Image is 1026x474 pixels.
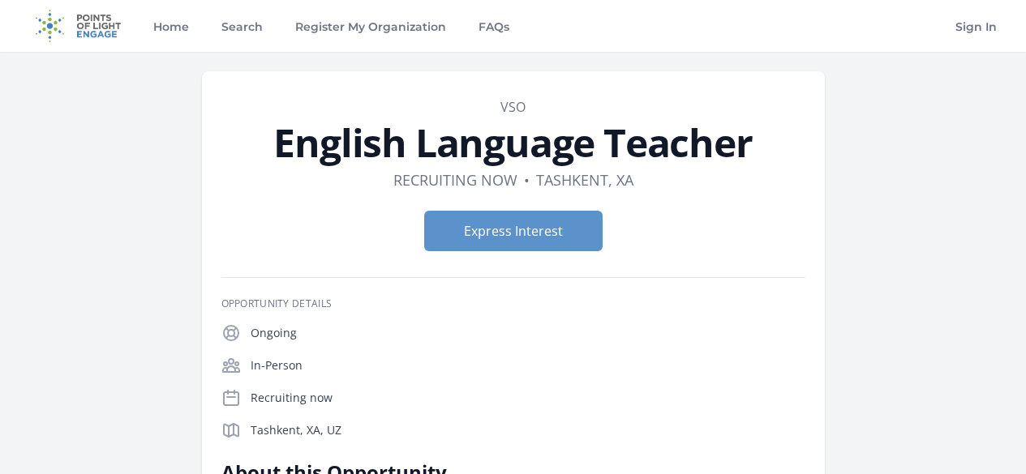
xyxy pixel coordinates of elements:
div: • [524,169,530,191]
dd: Recruiting now [393,169,517,191]
p: Ongoing [251,325,805,341]
h1: English Language Teacher [221,123,805,162]
h3: Opportunity Details [221,297,805,310]
p: In-Person [251,357,805,374]
a: VSO [500,98,526,116]
p: Tashkent, XA, UZ [251,422,805,438]
p: Recruiting now [251,390,805,406]
dd: Tashkent, XA [536,169,633,191]
button: Express Interest [424,211,603,251]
